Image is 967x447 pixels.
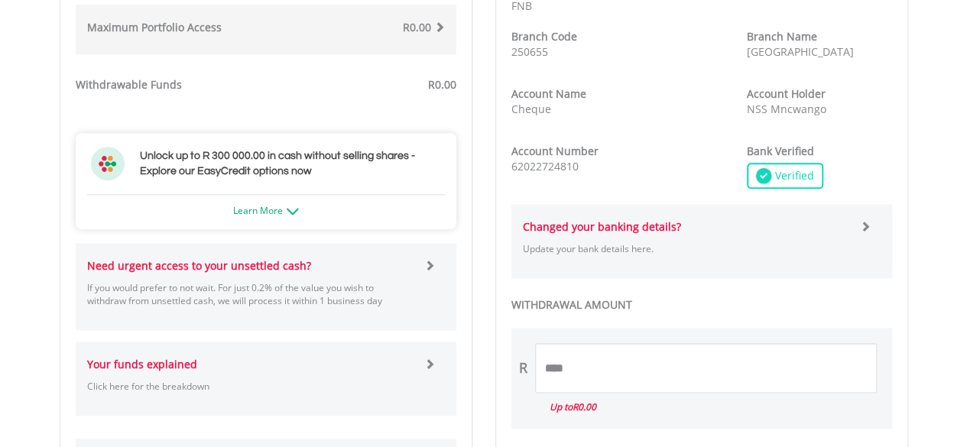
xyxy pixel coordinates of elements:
[87,380,414,393] p: Click here for the breakdown
[523,242,849,255] p: Update your bank details here.
[87,258,311,273] strong: Need urgent access to your unsettled cash?
[287,208,299,215] img: ec-arrow-down.png
[523,219,681,234] strong: Changed your banking details?
[771,168,814,183] span: Verified
[573,400,596,413] span: R0.00
[511,102,551,116] span: Cheque
[140,148,441,179] h3: Unlock up to R 300 000.00 in cash without selling shares - Explore our EasyCredit options now
[747,29,817,44] strong: Branch Name
[550,400,596,413] i: Up to
[511,144,599,158] strong: Account Number
[87,20,222,34] strong: Maximum Portfolio Access
[519,358,527,378] div: R
[233,204,299,217] a: Learn More
[511,159,579,173] span: 62022724810
[747,102,826,116] span: NSS Mncwango
[747,44,854,59] span: [GEOGRAPHIC_DATA]
[91,147,125,180] img: ec-flower.svg
[511,297,892,313] label: WITHDRAWAL AMOUNT
[511,86,586,101] strong: Account Name
[747,144,814,158] strong: Bank Verified
[403,20,431,34] span: R0.00
[87,357,197,371] strong: Your funds explained
[511,44,548,59] span: 250655
[87,281,414,307] p: If you would prefer to not wait. For just 0.2% of the value you wish to withdraw from unsettled c...
[747,86,826,101] strong: Account Holder
[76,77,182,92] strong: Withdrawable Funds
[511,29,577,44] strong: Branch Code
[428,77,456,92] span: R0.00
